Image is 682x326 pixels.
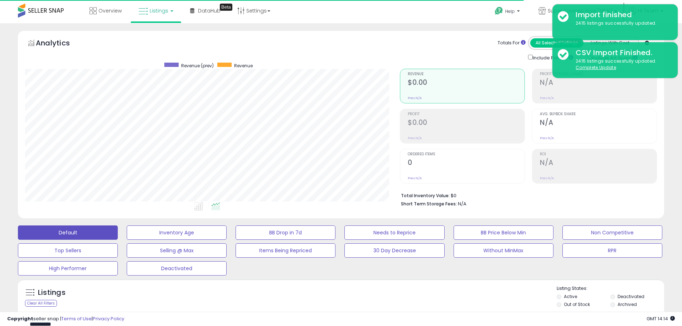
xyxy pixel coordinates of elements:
[458,200,466,207] span: N/A
[564,301,590,307] label: Out of Stock
[401,201,457,207] b: Short Term Storage Fees:
[7,316,124,322] div: seller snap | |
[540,118,657,128] h2: N/A
[220,4,232,11] div: Tooltip anchor
[36,38,84,50] h5: Analytics
[61,315,92,322] a: Terms of Use
[494,6,503,15] i: Get Help
[127,225,227,240] button: Inventory Age
[618,293,644,300] label: Deactivated
[540,96,554,100] small: Prev: N/A
[548,7,612,14] span: Super Savings Now (NEW)
[401,191,652,199] li: $0
[150,7,168,14] span: Listings
[454,225,553,240] button: BB Price Below Min
[181,63,214,69] span: Revenue (prev)
[523,53,582,62] div: Include Returns
[344,225,444,240] button: Needs to Reprice
[570,20,672,27] div: 2415 listings successfully updated.
[576,64,616,70] u: Complete Update
[98,7,122,14] span: Overview
[408,176,422,180] small: Prev: N/A
[408,72,524,76] span: Revenue
[570,58,672,71] div: 2415 listings successfully updated.
[489,1,527,23] a: Help
[7,315,33,322] strong: Copyright
[540,176,554,180] small: Prev: N/A
[540,152,657,156] span: ROI
[38,288,66,298] h5: Listings
[618,301,637,307] label: Archived
[540,136,554,140] small: Prev: N/A
[540,112,657,116] span: Avg. Buybox Share
[18,243,118,258] button: Top Sellers
[530,38,584,48] button: All Selected Listings
[18,225,118,240] button: Default
[498,40,526,47] div: Totals For
[570,48,672,58] div: CSV Import Finished.
[647,315,675,322] span: 2025-09-11 14:14 GMT
[540,72,657,76] span: Profit [PERSON_NAME]
[454,243,553,258] button: Without MinMax
[540,78,657,88] h2: N/A
[236,243,335,258] button: Items Being Repriced
[540,159,657,168] h2: N/A
[408,96,422,100] small: Prev: N/A
[408,159,524,168] h2: 0
[408,118,524,128] h2: $0.00
[401,193,450,199] b: Total Inventory Value:
[127,243,227,258] button: Selling @ Max
[127,261,227,276] button: Deactivated
[18,261,118,276] button: High Performer
[408,152,524,156] span: Ordered Items
[25,300,57,307] div: Clear All Filters
[344,243,444,258] button: 30 Day Decrease
[93,315,124,322] a: Privacy Policy
[198,7,221,14] span: DataHub
[234,63,253,69] span: Revenue
[570,10,672,20] div: Import finished
[408,136,422,140] small: Prev: N/A
[564,293,577,300] label: Active
[505,8,515,14] span: Help
[236,225,335,240] button: BB Drop in 7d
[408,112,524,116] span: Profit
[408,78,524,88] h2: $0.00
[562,243,662,258] button: RPR
[557,285,664,292] p: Listing States:
[562,225,662,240] button: Non Competitive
